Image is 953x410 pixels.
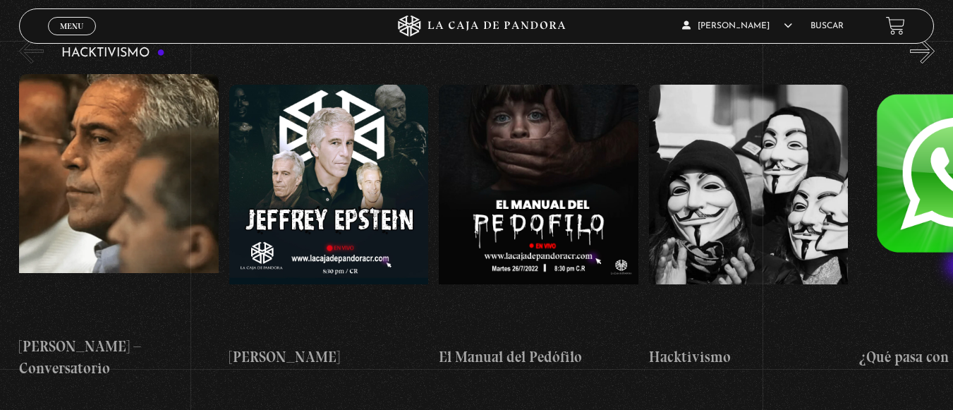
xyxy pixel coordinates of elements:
span: Cerrar [55,33,88,43]
button: Next [910,39,935,64]
h4: Hacktivismo [649,346,849,368]
a: Buscar [811,22,844,30]
span: Menu [60,22,83,30]
a: View your shopping cart [886,16,905,35]
h4: [PERSON_NAME] – Conversatorio [19,335,219,380]
a: [PERSON_NAME] – Conversatorio [19,74,219,380]
a: El Manual del Pedófilo [439,74,638,380]
h4: [PERSON_NAME] [229,346,429,368]
h4: El Manual del Pedófilo [439,346,638,368]
span: [PERSON_NAME] [682,22,792,30]
a: [PERSON_NAME] [229,74,429,380]
a: Hacktivismo [649,74,849,380]
button: Previous [19,39,44,64]
h3: Hacktivismo [61,47,165,60]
